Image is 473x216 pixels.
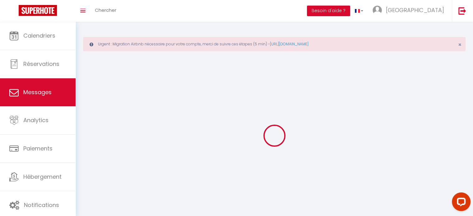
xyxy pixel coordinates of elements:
[23,173,62,181] span: Hébergement
[270,41,308,47] a: [URL][DOMAIN_NAME]
[83,37,466,51] div: Urgent : Migration Airbnb nécessaire pour votre compte, merci de suivre ces étapes (5 min) -
[386,6,444,14] span: [GEOGRAPHIC_DATA]
[23,145,53,152] span: Paiements
[95,7,116,13] span: Chercher
[23,88,52,96] span: Messages
[373,6,382,15] img: ...
[23,32,55,39] span: Calendriers
[458,7,466,15] img: logout
[23,60,59,68] span: Réservations
[458,42,461,48] button: Close
[447,190,473,216] iframe: LiveChat chat widget
[23,116,49,124] span: Analytics
[24,201,59,209] span: Notifications
[307,6,350,16] button: Besoin d'aide ?
[19,5,57,16] img: Super Booking
[458,41,461,48] span: ×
